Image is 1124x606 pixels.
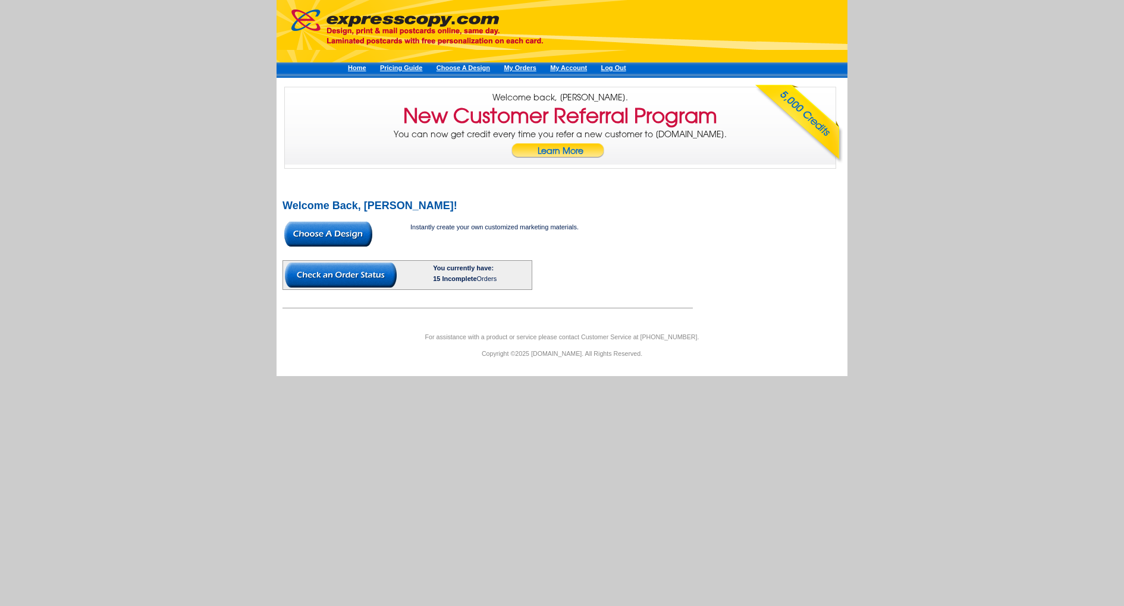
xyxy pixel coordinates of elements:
img: button-choose-design.gif [284,222,372,247]
h2: Welcome Back, [PERSON_NAME]! [282,200,842,211]
b: You currently have: [433,264,494,272]
a: Home [348,64,366,71]
div: Orders [433,273,530,284]
span: 15 Incomplete [433,275,476,282]
img: button-check-order-status.gif [285,263,397,288]
p: Copyright ©2025 [DOMAIN_NAME]. All Rights Reserved. [277,348,847,359]
span: Welcome back, [PERSON_NAME]. [492,92,628,103]
a: Learn More [511,143,610,166]
a: My Account [550,64,587,71]
p: For assistance with a product or service please contact Customer Service at [PHONE_NUMBER]. [277,332,847,342]
a: My Orders [504,64,536,71]
a: Log Out [601,64,626,71]
span: Instantly create your own customized marketing materials. [410,223,579,231]
a: Choose A Design [437,64,490,71]
a: Pricing Guide [380,64,423,71]
h3: New Customer Referral Program [403,111,717,121]
p: You can now get credit every time you refer a new customer to [DOMAIN_NAME]. [285,129,836,166]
